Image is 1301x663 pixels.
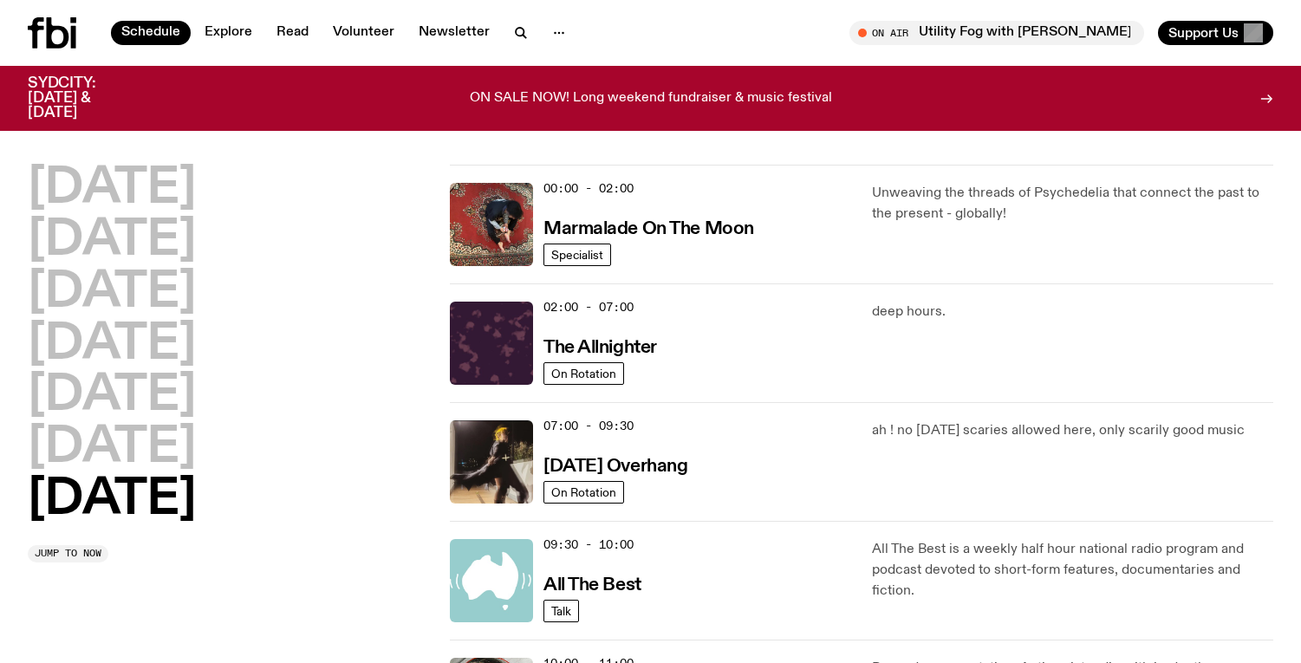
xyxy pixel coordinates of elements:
a: Talk [543,600,579,622]
span: On Rotation [551,485,616,498]
p: ah ! no [DATE] scaries allowed here, only scarily good music [872,420,1273,441]
span: Support Us [1168,25,1239,41]
a: Explore [194,21,263,45]
span: 09:30 - 10:00 [543,536,634,553]
span: 02:00 - 07:00 [543,299,634,315]
p: ON SALE NOW! Long weekend fundraiser & music festival [470,91,832,107]
a: The Allnighter [543,335,657,357]
h3: Marmalade On The Moon [543,220,754,238]
img: Tommy - Persian Rug [450,183,533,266]
button: On AirUtility Fog with [PERSON_NAME] [849,21,1144,45]
span: 00:00 - 02:00 [543,180,634,197]
a: [DATE] Overhang [543,454,687,476]
button: [DATE] [28,372,196,420]
button: [DATE] [28,424,196,472]
button: Jump to now [28,545,108,562]
span: Jump to now [35,549,101,558]
a: Schedule [111,21,191,45]
h3: The Allnighter [543,339,657,357]
span: On Rotation [551,367,616,380]
a: All The Best [543,573,641,595]
span: 07:00 - 09:30 [543,418,634,434]
a: Volunteer [322,21,405,45]
a: Read [266,21,319,45]
span: Specialist [551,248,603,261]
h3: [DATE] Overhang [543,458,687,476]
h3: SYDCITY: [DATE] & [DATE] [28,76,139,120]
a: Marmalade On The Moon [543,217,754,238]
button: [DATE] [28,321,196,369]
a: Newsletter [408,21,500,45]
button: [DATE] [28,165,196,213]
a: Specialist [543,244,611,266]
p: All The Best is a weekly half hour national radio program and podcast devoted to short-form featu... [872,539,1273,601]
a: On Rotation [543,481,624,504]
h3: All The Best [543,576,641,595]
span: Talk [551,604,571,617]
button: [DATE] [28,476,196,524]
p: deep hours. [872,302,1273,322]
a: On Rotation [543,362,624,385]
button: Support Us [1158,21,1273,45]
p: Unweaving the threads of Psychedelia that connect the past to the present - globally! [872,183,1273,224]
button: [DATE] [28,217,196,265]
button: [DATE] [28,269,196,317]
